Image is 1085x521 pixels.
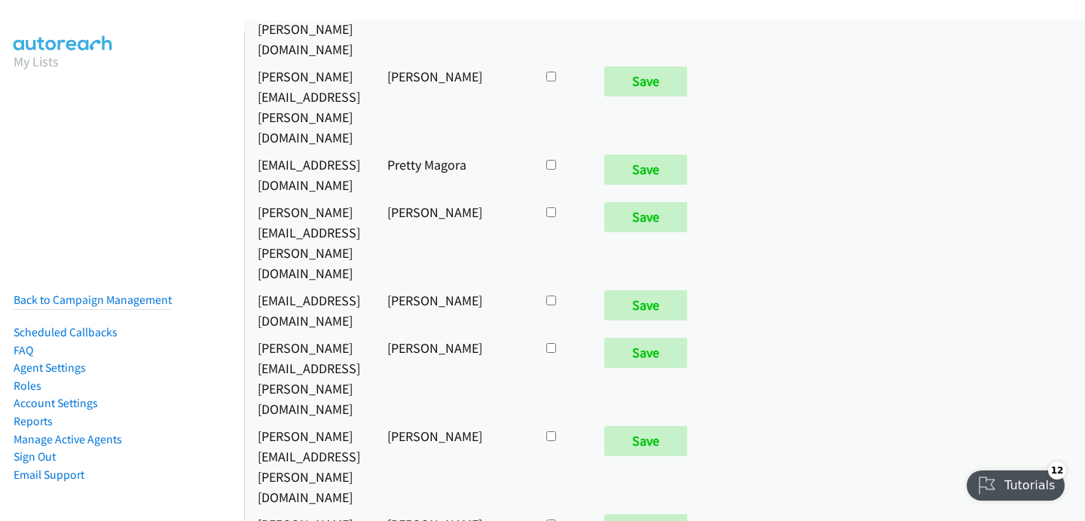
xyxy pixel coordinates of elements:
[604,155,687,185] input: Save
[244,287,374,334] td: [EMAIL_ADDRESS][DOMAIN_NAME]
[374,334,530,422] td: [PERSON_NAME]
[14,396,98,410] a: Account Settings
[14,360,86,375] a: Agent Settings
[604,66,687,97] input: Save
[14,432,122,446] a: Manage Active Agents
[14,467,84,482] a: Email Support
[14,53,59,70] a: My Lists
[244,334,374,422] td: [PERSON_NAME][EMAIL_ADDRESS][PERSON_NAME][DOMAIN_NAME]
[244,151,374,198] td: [EMAIL_ADDRESS][DOMAIN_NAME]
[14,343,33,357] a: FAQ
[14,378,41,393] a: Roles
[958,455,1074,510] iframe: Checklist
[604,202,687,232] input: Save
[604,290,687,320] input: Save
[14,414,53,428] a: Reports
[374,422,530,510] td: [PERSON_NAME]
[244,422,374,510] td: [PERSON_NAME][EMAIL_ADDRESS][PERSON_NAME][DOMAIN_NAME]
[14,293,172,307] a: Back to Campaign Management
[374,151,530,198] td: Pretty Magora
[374,63,530,151] td: [PERSON_NAME]
[14,325,118,339] a: Scheduled Callbacks
[374,198,530,287] td: [PERSON_NAME]
[14,449,56,464] a: Sign Out
[604,426,687,456] input: Save
[374,287,530,334] td: [PERSON_NAME]
[604,338,687,368] input: Save
[244,63,374,151] td: [PERSON_NAME][EMAIL_ADDRESS][PERSON_NAME][DOMAIN_NAME]
[244,198,374,287] td: [PERSON_NAME][EMAIL_ADDRESS][PERSON_NAME][DOMAIN_NAME]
